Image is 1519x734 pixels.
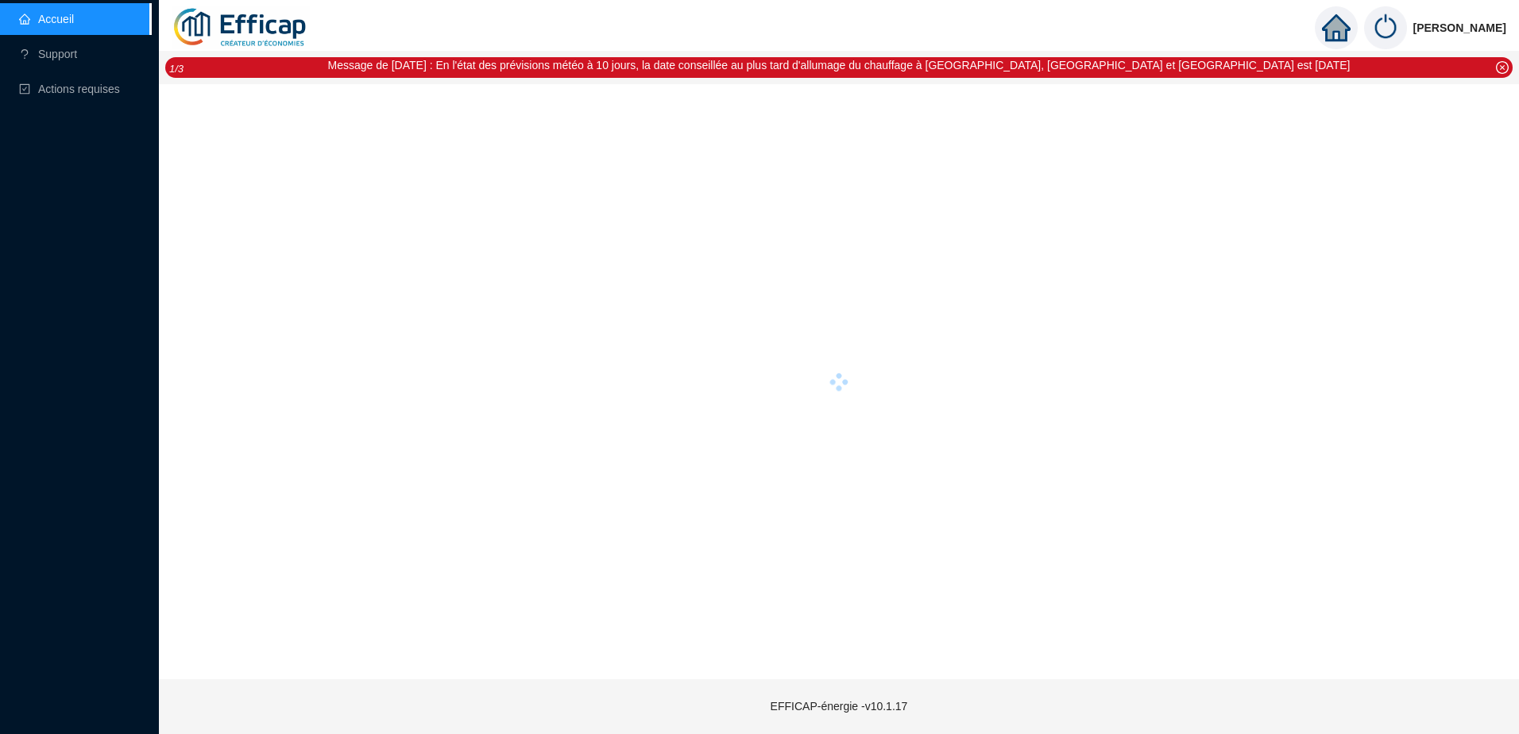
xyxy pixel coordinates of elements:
i: 1 / 3 [169,63,184,75]
span: [PERSON_NAME] [1413,2,1506,53]
img: power [1364,6,1407,49]
span: home [1322,14,1351,42]
span: close-circle [1496,61,1509,74]
span: Actions requises [38,83,120,95]
div: Message de [DATE] : En l'état des prévisions météo à 10 jours, la date conseillée au plus tard d'... [328,57,1351,74]
span: EFFICAP-énergie - v10.1.17 [771,700,908,713]
a: questionSupport [19,48,77,60]
a: homeAccueil [19,13,74,25]
span: check-square [19,83,30,95]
